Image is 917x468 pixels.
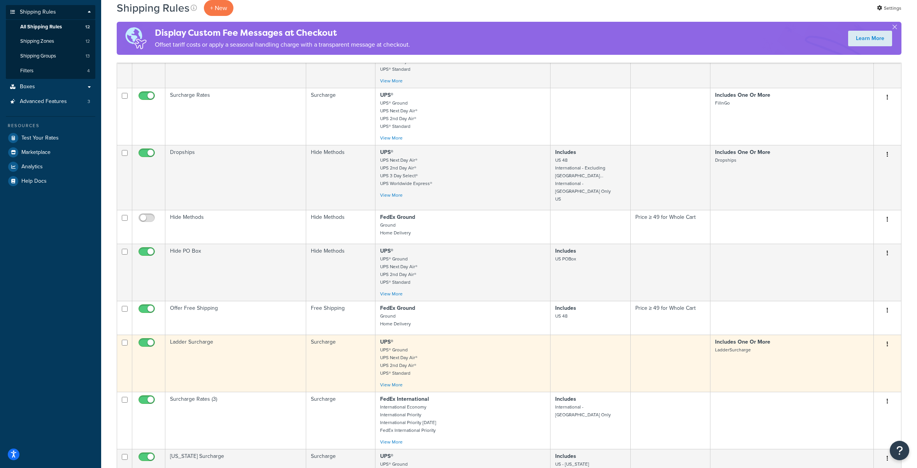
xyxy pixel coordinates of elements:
td: Hide PO Box [165,244,306,301]
span: 13 [86,53,90,59]
td: Surcharge Rates (3) [165,392,306,449]
strong: Includes [555,304,576,312]
a: View More [380,290,403,297]
a: Boxes [6,80,95,94]
td: Surcharge [306,392,376,449]
td: Free Shipping [306,301,376,335]
li: Advanced Features [6,94,95,109]
td: Price ≥ 49 for Whole Cart [631,210,710,244]
strong: FedEx International [380,395,429,403]
button: Open Resource Center [890,441,909,460]
span: Marketplace [21,149,51,156]
small: UPS Next Day Air® UPS 2nd Day Air® UPS 3 Day Select® UPS Worldwide Express® [380,157,432,187]
span: Filters [20,68,33,74]
a: View More [380,134,403,141]
a: Filters 4 [6,64,95,78]
strong: Includes [555,452,576,460]
td: Dropships [165,145,306,210]
img: duties-banner-06bc72dcb5fe05cb3f9472aba00be2ae8eb53ab6f0d8bb03d382ba314ac3c341.png [117,22,155,55]
small: International - [GEOGRAPHIC_DATA] Only [555,403,611,418]
span: 3 [88,98,90,105]
small: US POBox [555,255,576,262]
td: Hide Methods [165,210,306,244]
span: Advanced Features [20,98,67,105]
span: All Shipping Rules [20,24,62,30]
small: LadderSurcharge [715,346,751,353]
span: 4 [87,68,90,74]
span: Test Your Rates [21,135,59,141]
span: 12 [85,24,90,30]
div: Resources [6,122,95,129]
strong: UPS® [380,452,393,460]
li: Shipping Groups [6,49,95,63]
small: Ground Home Delivery [380,313,411,327]
td: Hide Methods [306,145,376,210]
span: Shipping Zones [20,38,54,45]
a: Advanced Features 3 [6,94,95,109]
td: Hide Methods [306,210,376,244]
span: Analytics [21,164,43,170]
strong: UPS® [380,148,393,156]
p: Offset tariff costs or apply a seasonal handling charge with a transparent message at checkout. [155,39,410,50]
td: Offer Free Shipping [165,301,306,335]
a: Settings [877,3,901,14]
span: Shipping Rules [20,9,56,16]
td: Hide Methods [306,244,376,301]
strong: Includes [555,148,576,156]
strong: FedEx Ground [380,304,415,312]
span: Boxes [20,84,35,90]
strong: Includes [555,395,576,403]
a: Learn More [848,31,892,46]
td: Ladder Surcharge [165,335,306,392]
strong: UPS® [380,247,393,255]
span: 12 [86,38,90,45]
small: US 48 International - Excluding [GEOGRAPHIC_DATA]... International - [GEOGRAPHIC_DATA] Only US [555,157,611,203]
strong: UPS® [380,338,393,346]
strong: UPS® [380,91,393,99]
a: Marketplace [6,145,95,159]
a: All Shipping Rules 12 [6,20,95,34]
small: UPS® Ground UPS Next Day Air® UPS 2nd Day Air® UPS® Standard [380,100,417,130]
a: Help Docs [6,174,95,188]
a: View More [380,438,403,445]
a: Shipping Zones 12 [6,34,95,49]
td: Surcharge Rates [165,88,306,145]
li: Shipping Rules [6,5,95,79]
strong: Includes [555,247,576,255]
small: FillnGo [715,100,730,107]
strong: FedEx Ground [380,213,415,221]
li: Shipping Zones [6,34,95,49]
a: Shipping Groups 13 [6,49,95,63]
small: Dropships [715,157,736,164]
td: Surcharge [306,88,376,145]
li: All Shipping Rules [6,20,95,34]
a: View More [380,192,403,199]
span: Help Docs [21,178,47,185]
strong: Includes One Or More [715,148,770,156]
h1: Shipping Rules [117,0,189,16]
strong: Includes One Or More [715,338,770,346]
td: Price ≥ 49 for Whole Cart [631,301,710,335]
a: Analytics [6,160,95,174]
li: Filters [6,64,95,78]
a: Test Your Rates [6,131,95,145]
span: Shipping Groups [20,53,56,59]
a: Shipping Rules [6,5,95,19]
small: Ground Home Delivery [380,222,411,236]
strong: Includes One Or More [715,91,770,99]
small: UPS® Ground UPS Next Day Air® UPS 2nd Day Air® UPS® Standard [380,346,417,377]
small: US 48 [555,313,568,320]
td: Surcharge [306,335,376,392]
h4: Display Custom Fee Messages at Checkout [155,26,410,39]
a: View More [380,77,403,84]
small: UPS® Ground UPS Next Day Air® UPS 2nd Day Air® UPS® Standard [380,255,417,286]
small: International Economy International Priority International Priority [DATE] FedEx International Pr... [380,403,436,434]
a: View More [380,381,403,388]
